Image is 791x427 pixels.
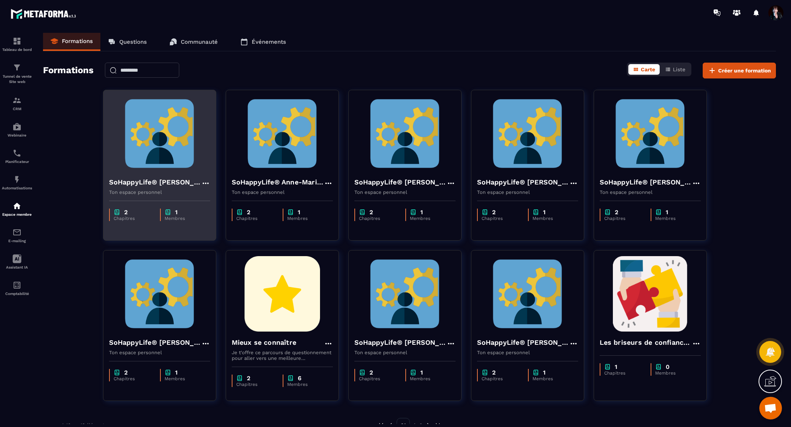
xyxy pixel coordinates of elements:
span: Liste [673,66,685,72]
h4: SoHappyLife® [PERSON_NAME] [109,337,201,348]
a: formation-backgroundSoHappyLife® [PERSON_NAME]Ton espace personnelchapter2Chapitreschapter1Membres [348,250,471,410]
button: Créer une formation [703,63,776,78]
img: formation-background [477,256,578,332]
p: 2 [124,209,128,216]
span: Créer une formation [718,67,771,74]
a: formation-backgroundSoHappyLife® [PERSON_NAME]Ton espace personnelchapter2Chapitreschapter1Membres [471,250,594,410]
p: Ton espace personnel [354,189,456,195]
p: 2 [247,375,250,382]
a: Formations [43,33,100,51]
p: Planificateur [2,160,32,164]
p: Questions [119,38,147,45]
p: 1 [420,209,423,216]
img: chapter [655,363,662,370]
img: chapter [114,209,120,216]
p: 1 [175,369,178,376]
img: chapter [236,209,243,216]
img: formation-background [600,96,701,171]
p: Chapitres [236,382,275,387]
p: Membres [532,376,571,381]
a: formation-backgroundSoHappyLife® [PERSON_NAME]Ton espace personnelchapter2Chapitreschapter1Membres [471,90,594,250]
p: Membres [655,216,693,221]
p: Tunnel de vente Site web [2,74,32,84]
img: chapter [410,369,417,376]
p: 2 [247,209,250,216]
p: 1 [298,209,300,216]
a: Questions [100,33,154,51]
a: formation-backgroundLes briseurs de confiance dans l'entreprisechapter1Chapitreschapter0Membres [594,250,716,410]
p: Événements [252,38,286,45]
p: 1 [175,209,178,216]
img: automations [12,122,22,131]
h4: SoHappyLife® [PERSON_NAME] [477,337,569,348]
a: formation-backgroundSoHappyLife® Anne-Marine ALLEONTon espace personnelchapter2Chapitreschapter1M... [226,90,348,250]
p: Formations [62,38,93,45]
p: 1 [666,209,668,216]
img: chapter [287,375,294,382]
p: Membres [287,216,325,221]
h4: SoHappyLife® [PERSON_NAME] [477,177,569,187]
img: chapter [410,209,417,216]
p: Ton espace personnel [109,189,210,195]
p: Chapitres [482,376,520,381]
img: formation-background [232,96,333,171]
p: 1 [615,363,617,370]
h4: Les briseurs de confiance dans l'entreprise [600,337,692,348]
p: Chapitres [604,216,643,221]
a: formationformationCRM [2,90,32,117]
img: formation [12,63,22,72]
p: Ton espace personnel [477,350,578,355]
h2: Formations [43,63,94,78]
img: chapter [532,209,539,216]
img: chapter [655,209,662,216]
img: formation [12,37,22,46]
p: Membres [410,376,448,381]
img: chapter [482,369,488,376]
p: 2 [369,369,373,376]
span: Carte [641,66,655,72]
a: formation-backgroundMieux se connaîtreJe t'offre ce parcours de questionnement pour aller vers un... [226,250,348,410]
img: chapter [287,209,294,216]
a: formation-backgroundSoHappyLife® [PERSON_NAME]Ton espace personnelchapter2Chapitreschapter1Membres [103,90,226,250]
img: accountant [12,281,22,290]
img: formation-background [109,96,210,171]
img: formation-background [232,256,333,332]
a: emailemailE-mailing [2,222,32,249]
p: Membres [655,370,693,376]
p: Chapitres [236,216,275,221]
p: CRM [2,107,32,111]
a: formation-backgroundSoHappyLife® [PERSON_NAME]Ton espace personnelchapter2Chapitreschapter1Membres [348,90,471,250]
p: 2 [369,209,373,216]
p: Chapitres [359,376,398,381]
img: formation [12,96,22,105]
img: automations [12,175,22,184]
a: Assistant IA [2,249,32,275]
p: Membres [165,376,203,381]
p: 0 [666,363,669,370]
a: automationsautomationsEspace membre [2,196,32,222]
p: 2 [492,369,496,376]
p: Membres [165,216,203,221]
p: 6 [298,375,302,382]
img: formation-background [354,96,456,171]
img: scheduler [12,149,22,158]
img: formation-background [477,96,578,171]
p: Tableau de bord [2,48,32,52]
a: Communauté [162,33,225,51]
p: Ton espace personnel [109,350,210,355]
a: formation-backgroundSoHappyLife® [PERSON_NAME]Ton espace personnelchapter2Chapitreschapter1Membres [103,250,226,410]
img: chapter [532,369,539,376]
p: Je t'offre ce parcours de questionnement pour aller vers une meilleure connaissance de toi et de ... [232,350,333,361]
p: 1 [543,209,546,216]
p: Chapitres [359,216,398,221]
p: Comptabilité [2,292,32,296]
h4: SoHappyLife® [PERSON_NAME] [354,177,446,187]
img: formation-background [354,256,456,332]
p: Automatisations [2,186,32,190]
p: Membres [532,216,571,221]
p: Chapitres [482,216,520,221]
a: schedulerschedulerPlanificateur [2,143,32,169]
h4: Mieux se connaître [232,337,297,348]
a: formationformationTableau de bord [2,31,32,57]
img: chapter [359,369,366,376]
